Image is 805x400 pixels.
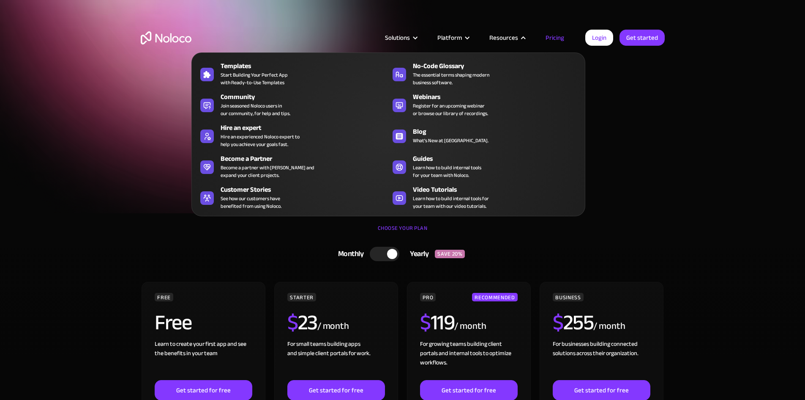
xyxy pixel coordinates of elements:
a: Video TutorialsLearn how to build internal tools foryour team with our video tutorials. [388,183,581,212]
a: Pricing [535,32,575,43]
div: PRO [420,293,436,301]
div: Become a Partner [221,154,392,164]
div: Resources [479,32,535,43]
div: Blog [413,127,584,137]
span: See how our customers have benefited from using Noloco. [221,195,281,210]
a: home [141,31,191,44]
div: Hire an expert [221,123,392,133]
div: Community [221,92,392,102]
span: Start Building Your Perfect App with Ready-to-Use Templates [221,71,288,86]
span: Learn how to build internal tools for your team with our video tutorials. [413,195,489,210]
span: $ [553,303,563,342]
h1: Flexible Pricing Designed for Business [141,72,665,123]
span: What's New at [GEOGRAPHIC_DATA]. [413,137,488,144]
div: SAVE 20% [435,250,465,258]
span: The essential terms shaping modern business software. [413,71,489,86]
div: Resources [489,32,518,43]
div: / month [593,320,625,333]
div: / month [454,320,486,333]
nav: Resources [191,41,585,216]
a: Login [585,30,613,46]
div: Webinars [413,92,584,102]
a: WebinarsRegister for an upcoming webinaror browse our library of recordings. [388,90,581,119]
span: $ [420,303,431,342]
a: Become a PartnerBecome a partner with [PERSON_NAME] andexpand your client projects. [196,152,388,181]
h2: Free [155,312,191,333]
a: No-Code GlossaryThe essential terms shaping modernbusiness software. [388,59,581,88]
a: TemplatesStart Building Your Perfect Appwith Ready-to-Use Templates [196,59,388,88]
h2: 255 [553,312,593,333]
a: Customer StoriesSee how our customers havebenefited from using Noloco. [196,183,388,212]
a: GuidesLearn how to build internal toolsfor your team with Noloco. [388,152,581,181]
div: / month [317,320,349,333]
div: Learn to create your first app and see the benefits in your team ‍ [155,339,252,380]
div: CHOOSE YOUR PLAN [141,222,665,243]
div: Yearly [399,248,435,260]
a: CommunityJoin seasoned Noloco users inour community, for help and tips. [196,90,388,119]
a: Hire an expertHire an experienced Noloco expert tohelp you achieve your goals fast. [196,121,388,150]
a: BlogWhat's New at [GEOGRAPHIC_DATA]. [388,121,581,150]
span: Learn how to build internal tools for your team with Noloco. [413,164,481,179]
div: Video Tutorials [413,185,584,195]
h2: 23 [287,312,317,333]
div: For small teams building apps and simple client portals for work. ‍ [287,339,385,380]
div: Become a partner with [PERSON_NAME] and expand your client projects. [221,164,314,179]
div: Solutions [385,32,410,43]
div: Hire an experienced Noloco expert to help you achieve your goals fast. [221,133,300,148]
a: Get started [619,30,665,46]
div: STARTER [287,293,316,301]
h2: Start for free. Upgrade to support your business at any stage. [141,131,665,144]
div: Platform [427,32,479,43]
div: Solutions [374,32,427,43]
div: RECOMMENDED [472,293,517,301]
div: Monthly [327,248,370,260]
div: BUSINESS [553,293,583,301]
div: Templates [221,61,392,71]
div: For growing teams building client portals and internal tools to optimize workflows. [420,339,517,380]
div: Guides [413,154,584,164]
div: For businesses building connected solutions across their organization. ‍ [553,339,650,380]
div: No-Code Glossary [413,61,584,71]
span: Join seasoned Noloco users in our community, for help and tips. [221,102,290,117]
span: Register for an upcoming webinar or browse our library of recordings. [413,102,488,117]
div: Platform [437,32,462,43]
div: Customer Stories [221,185,392,195]
div: FREE [155,293,173,301]
span: $ [287,303,298,342]
h2: 119 [420,312,454,333]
